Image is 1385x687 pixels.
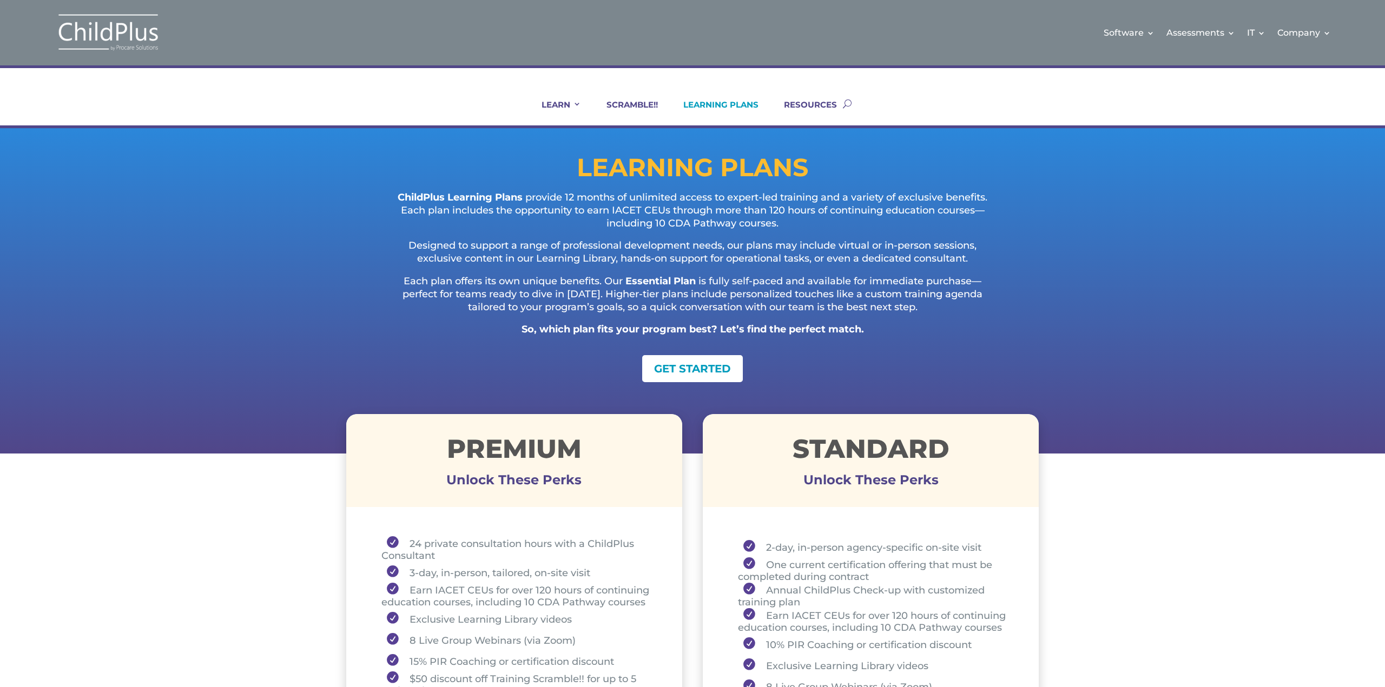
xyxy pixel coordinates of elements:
li: 24 private consultation hours with a ChildPlus Consultant [381,536,655,562]
h1: LEARNING PLANS [346,155,1039,185]
a: LEARNING PLANS [670,99,759,125]
h3: Unlock These Perks [346,480,682,485]
p: provide 12 months of unlimited access to expert-led training and a variety of exclusive benefits.... [390,191,995,239]
strong: ChildPlus Learning Plans [398,191,523,203]
a: GET STARTED [642,355,743,382]
strong: Essential Plan [625,275,696,287]
p: Each plan offers its own unique benefits. Our is fully self-paced and available for immediate pur... [390,275,995,323]
li: 8 Live Group Webinars (via Zoom) [381,629,655,650]
li: 15% PIR Coaching or certification discount [381,650,655,671]
a: SCRAMBLE!! [593,99,658,125]
li: Earn IACET CEUs for over 120 hours of continuing education courses, including 10 CDA Pathway courses [738,608,1012,633]
li: Annual ChildPlus Check-up with customized training plan [738,583,1012,608]
li: 2-day, in-person agency-specific on-site visit [738,536,1012,557]
a: RESOURCES [770,99,837,125]
li: Earn IACET CEUs for over 120 hours of continuing education courses, including 10 CDA Pathway courses [381,583,655,608]
li: Exclusive Learning Library videos [381,608,655,629]
a: LEARN [528,99,581,125]
p: Designed to support a range of professional development needs, our plans may include virtual or i... [390,239,995,275]
strong: So, which plan fits your program best? Let’s find the perfect match. [522,323,864,335]
li: Exclusive Learning Library videos [738,655,1012,676]
a: Company [1277,11,1331,55]
a: Software [1104,11,1155,55]
a: Assessments [1166,11,1235,55]
li: 3-day, in-person, tailored, on-site visit [381,562,655,583]
h1: STANDARD [703,436,1039,467]
li: One current certification offering that must be completed during contract [738,557,1012,583]
li: 10% PIR Coaching or certification discount [738,633,1012,655]
h1: Premium [346,436,682,467]
a: IT [1247,11,1265,55]
h3: Unlock These Perks [703,480,1039,485]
